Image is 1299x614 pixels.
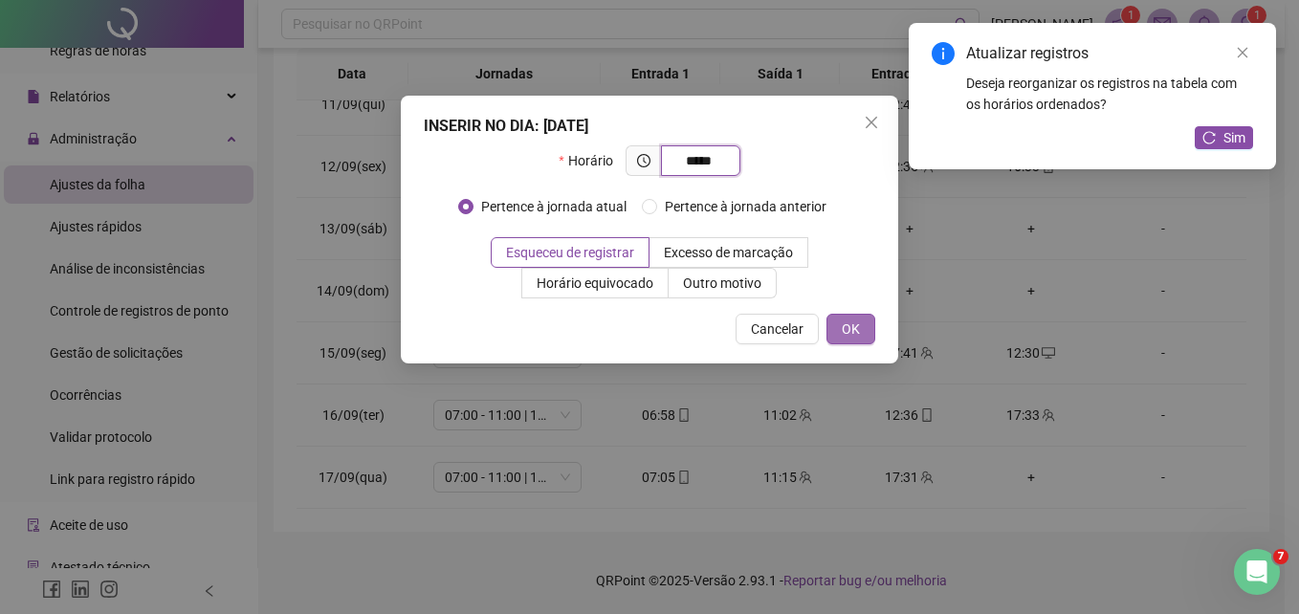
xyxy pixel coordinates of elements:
div: Atualizar registros [966,42,1253,65]
span: close [864,115,879,130]
a: Close [1232,42,1253,63]
span: reload [1202,131,1216,144]
button: OK [826,314,875,344]
span: info-circle [932,42,955,65]
iframe: Intercom live chat [1234,549,1280,595]
span: Outro motivo [683,275,761,291]
span: Pertence à jornada anterior [657,196,834,217]
button: Close [856,107,887,138]
span: OK [842,318,860,340]
span: close [1236,46,1249,59]
span: Cancelar [751,318,804,340]
button: Cancelar [736,314,819,344]
span: Pertence à jornada atual [473,196,634,217]
span: 7 [1273,549,1288,564]
span: Horário equivocado [537,275,653,291]
span: clock-circle [637,154,650,167]
label: Horário [559,145,625,176]
span: Excesso de marcação [664,245,793,260]
div: Deseja reorganizar os registros na tabela com os horários ordenados? [966,73,1253,115]
button: Sim [1195,126,1253,149]
div: INSERIR NO DIA : [DATE] [424,115,875,138]
span: Sim [1223,127,1245,148]
span: Esqueceu de registrar [506,245,634,260]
